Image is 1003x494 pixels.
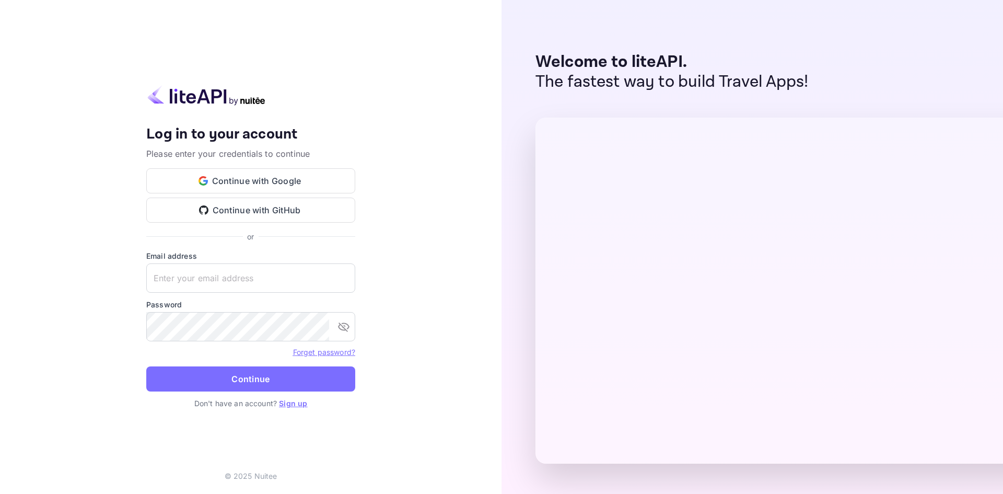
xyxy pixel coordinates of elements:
input: Enter your email address [146,263,355,293]
button: Continue [146,366,355,392]
p: Don't have an account? [146,398,355,409]
button: toggle password visibility [333,316,354,337]
button: Continue with Google [146,168,355,193]
a: Sign up [279,399,307,408]
button: Continue with GitHub [146,198,355,223]
p: or [247,231,254,242]
p: Welcome to liteAPI. [535,52,809,72]
a: Forget password? [293,347,355,357]
a: Forget password? [293,348,355,357]
p: Please enter your credentials to continue [146,147,355,160]
p: The fastest way to build Travel Apps! [535,72,809,92]
label: Password [146,299,355,310]
h4: Log in to your account [146,125,355,144]
img: liteapi [146,85,266,106]
p: © 2025 Nuitee [225,470,277,481]
label: Email address [146,250,355,261]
